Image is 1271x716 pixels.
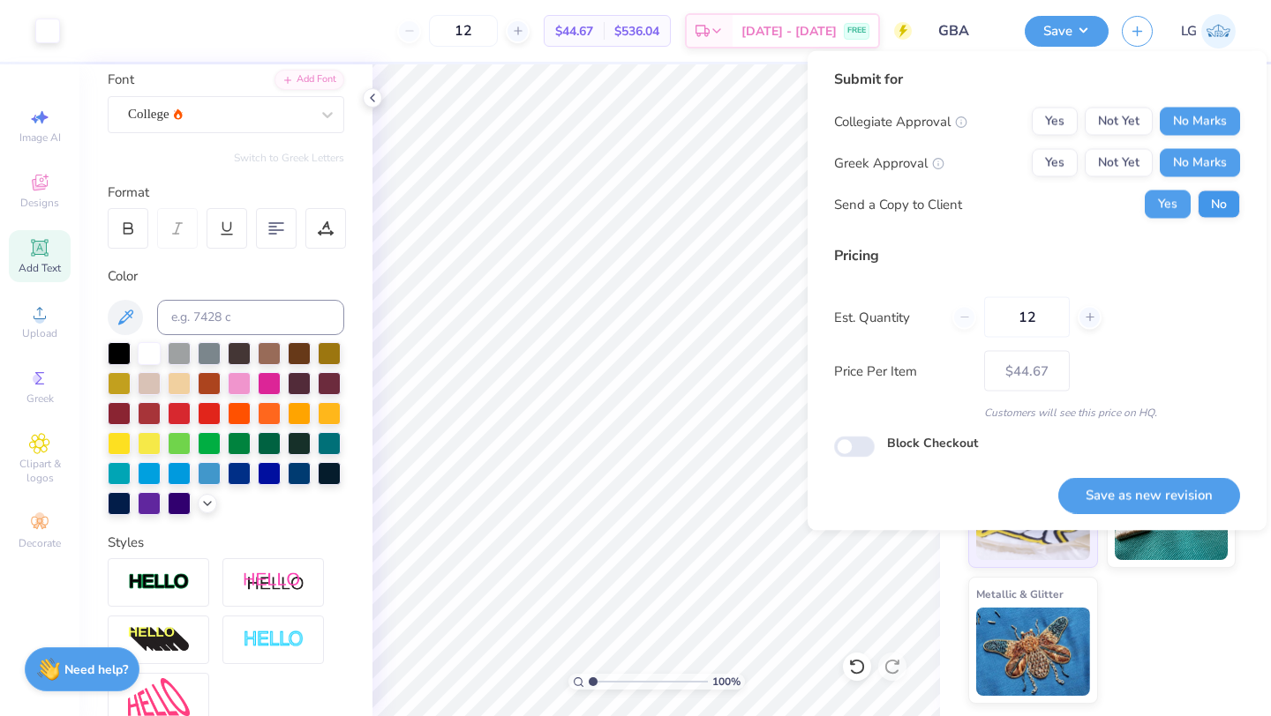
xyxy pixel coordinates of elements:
div: Format [108,183,346,203]
a: LG [1181,14,1236,48]
span: [DATE] - [DATE] [741,22,837,41]
button: No [1198,190,1240,219]
div: Add Font [275,70,344,90]
strong: Need help? [64,661,128,678]
span: Greek [26,392,54,406]
input: – – [429,15,498,47]
input: – – [984,297,1070,338]
label: Est. Quantity [834,307,939,327]
button: Yes [1032,108,1078,136]
img: Lijo George [1201,14,1236,48]
input: e.g. 7428 c [157,300,344,335]
button: Not Yet [1085,149,1153,177]
span: Decorate [19,536,61,550]
span: $536.04 [614,22,659,41]
span: 100 % [712,674,741,690]
span: Designs [20,196,59,210]
div: Customers will see this price on HQ. [834,405,1240,421]
span: Image AI [19,131,61,145]
div: Greek Approval [834,153,944,173]
button: Yes [1145,190,1191,219]
label: Price Per Item [834,361,971,381]
button: Yes [1032,149,1078,177]
button: No Marks [1160,149,1240,177]
span: FREE [847,25,866,37]
div: Styles [108,533,344,553]
label: Block Checkout [887,434,978,452]
span: Upload [22,326,57,340]
span: Metallic & Glitter [976,585,1064,603]
span: LG [1181,21,1197,41]
img: Free Distort [128,678,190,716]
button: Not Yet [1085,108,1153,136]
button: No Marks [1160,108,1240,136]
span: $44.67 [555,22,593,41]
img: 3d Illusion [128,626,190,654]
label: Font [108,70,134,90]
div: Submit for [834,69,1240,90]
img: Stroke [128,572,190,593]
button: Save as new revision [1058,477,1240,513]
span: Clipart & logos [9,457,71,485]
button: Switch to Greek Letters [234,151,344,165]
button: Save [1025,16,1109,47]
div: Color [108,266,344,287]
img: Shadow [243,571,305,593]
div: Collegiate Approval [834,111,967,131]
img: Metallic & Glitter [976,608,1090,696]
span: Add Text [19,261,61,275]
img: Negative Space [243,630,305,650]
input: Untitled Design [925,13,1012,48]
div: Pricing [834,245,1240,266]
div: Send a Copy to Client [834,194,962,214]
